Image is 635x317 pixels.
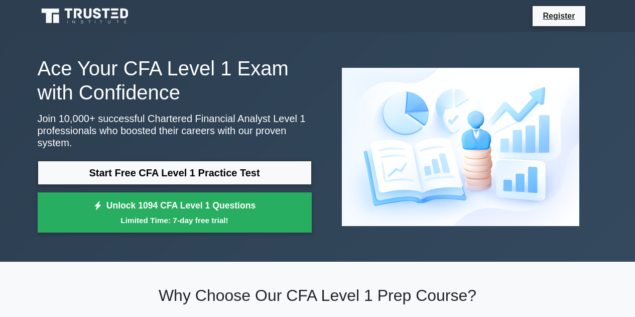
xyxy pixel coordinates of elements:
h2: Why Choose Our CFA Level 1 Prep Course? [38,286,598,305]
a: Start Free CFA Level 1 Practice Test [38,161,312,185]
a: Register [537,10,581,22]
p: Join 10,000+ successful Chartered Financial Analyst Level 1 professionals who boosted their caree... [38,113,312,149]
h1: Ace Your CFA Level 1 Exam with Confidence [38,56,312,104]
a: Unlock 1094 CFA Level 1 QuestionsLimited Time: 7-day free trial! [38,192,312,233]
small: Limited Time: 7-day free trial! [50,215,299,226]
img: Chartered Financial Analyst Level 1 Preview [334,60,587,234]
